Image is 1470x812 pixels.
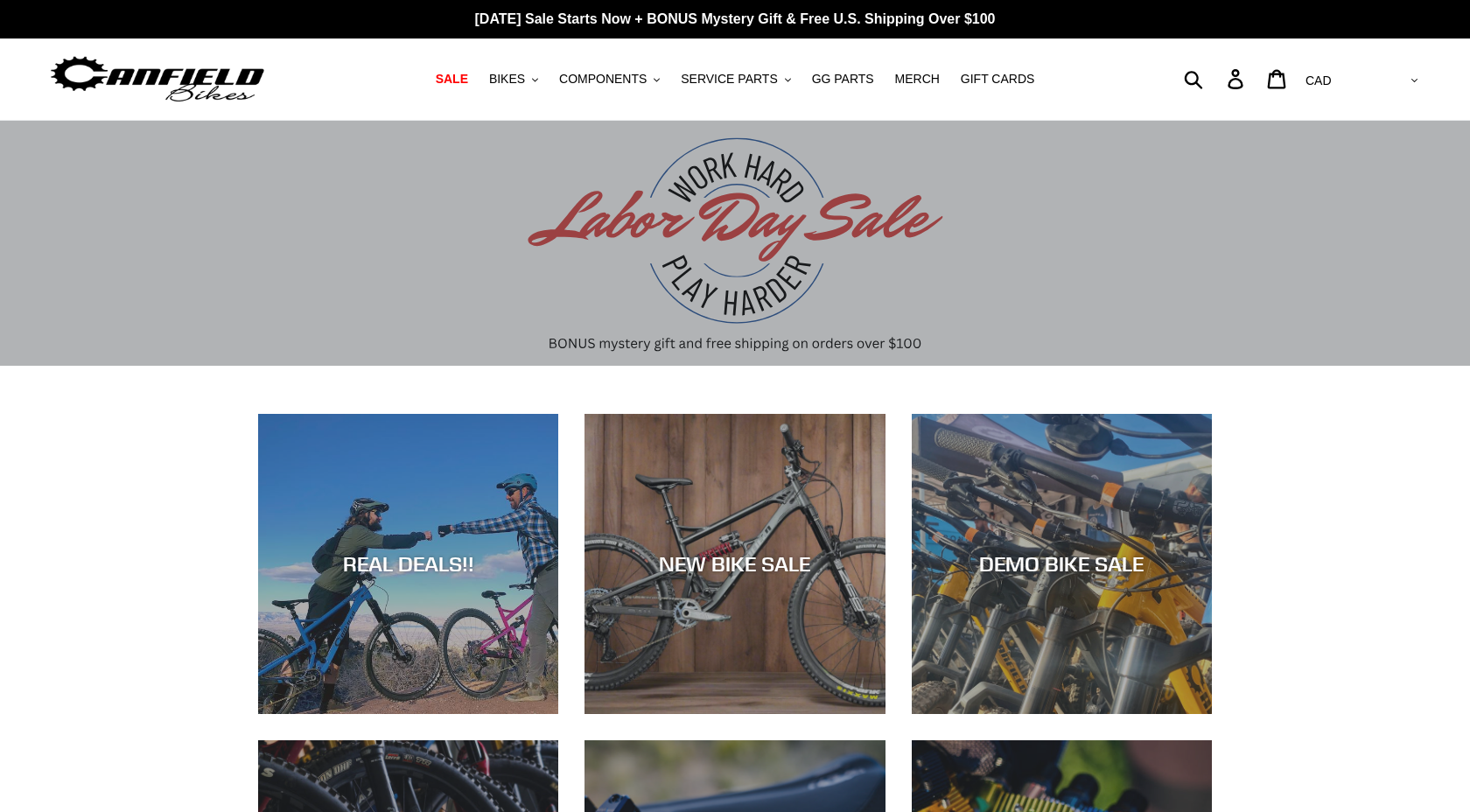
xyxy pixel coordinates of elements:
[559,72,647,87] span: COMPONENTS
[912,551,1212,577] div: DEMO BIKE SALE
[550,67,668,91] button: COMPONENTS
[584,551,885,577] div: NEW BIKE SALE
[436,72,468,87] span: SALE
[480,67,547,91] button: BIKES
[48,52,267,107] img: Canfield Bikes
[952,67,1044,91] a: GIFT CARDS
[681,72,777,87] span: SERVICE PARTS
[258,551,558,577] div: REAL DEALS!!
[886,67,948,91] a: MERCH
[427,67,477,91] a: SALE
[803,67,883,91] a: GG PARTS
[584,414,885,714] a: NEW BIKE SALE
[258,414,558,714] a: REAL DEALS!!
[489,72,525,87] span: BIKES
[672,67,799,91] button: SERVICE PARTS
[812,72,874,87] span: GG PARTS
[895,72,940,87] span: MERCH
[912,414,1212,714] a: DEMO BIKE SALE
[1193,59,1238,98] input: Search
[961,72,1035,87] span: GIFT CARDS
